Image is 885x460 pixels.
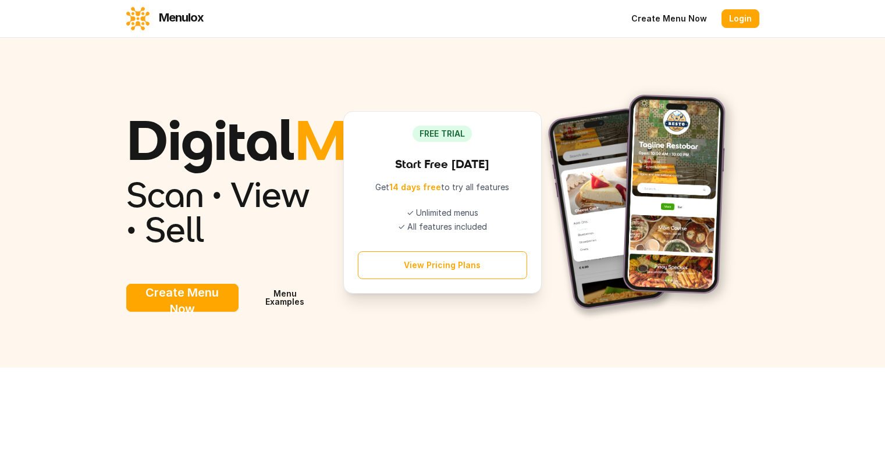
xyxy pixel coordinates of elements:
li: ✓ All features included [358,221,527,233]
a: Menulox [126,7,204,30]
a: Menu Examples [246,284,325,312]
a: Create Menu Now [624,9,715,28]
span: 14 days free [389,182,441,192]
button: Create Menu Now [126,284,239,312]
p: Get to try all features [358,181,527,193]
button: View Pricing Plans [358,251,527,279]
img: logo [126,7,150,30]
li: ✓ Unlimited menus [358,207,527,219]
h2: Scan • View • Sell [126,177,325,247]
h1: Digital [126,112,325,167]
span: Menu [294,104,442,176]
h3: Start Free [DATE] [358,156,527,172]
div: FREE TRIAL [413,126,472,142]
a: Login [721,9,759,28]
img: banner image [542,84,740,321]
